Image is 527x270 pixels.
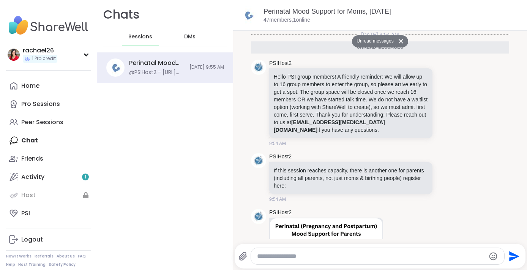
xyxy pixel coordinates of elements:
[6,186,91,204] a: Host
[6,12,91,39] img: ShareWell Nav Logo
[6,231,91,249] a: Logout
[6,113,91,131] a: Peer Sessions
[269,140,286,147] span: 9:54 AM
[23,46,57,55] div: rachael26
[184,33,196,41] span: DMs
[129,69,185,76] div: @PSIHost2 - [URL][DOMAIN_NAME]
[21,155,43,163] div: Friends
[6,77,91,95] a: Home
[8,49,20,61] img: rachael26
[106,58,125,77] img: Perinatal Mood Support for Moms, Sep 08
[128,33,152,41] span: Sessions
[49,262,76,267] a: Safety Policy
[269,209,292,216] a: PSIHost2
[352,35,396,47] button: Unread messages
[274,167,428,189] p: If this session reaches capacity, there is another one for parents (including all parents, not ju...
[269,196,286,203] span: 9:54 AM
[57,254,75,259] a: About Us
[251,41,509,54] div: Unread messages
[257,253,486,260] textarea: Type your message
[269,153,292,161] a: PSIHost2
[274,73,428,134] p: Hello PSI group members! A friendly reminder: We will allow up to 16 group members to enter the g...
[189,64,224,71] span: [DATE] 9:55 AM
[6,150,91,168] a: Friends
[21,118,63,126] div: Peer Sessions
[21,173,44,181] div: Activity
[78,254,86,259] a: FAQ
[263,8,391,15] a: Perinatal Mood Support for Moms, [DATE]
[103,6,140,23] h1: Chats
[21,209,30,218] div: PSI
[6,95,91,113] a: Pro Sessions
[239,6,257,24] img: Perinatal Mood Support for Moms, Sep 08
[505,248,522,265] button: Send
[35,254,54,259] a: Referrals
[32,55,56,62] span: 1 Pro credit
[21,191,36,199] div: Host
[6,254,32,259] a: How It Works
[21,235,43,244] div: Logout
[269,60,292,67] a: PSIHost2
[251,153,266,168] img: https://sharewell-space-live.sfo3.digitaloceanspaces.com/user-generated/59b41db4-90de-4206-a750-c...
[263,16,310,24] p: 47 members, 1 online
[357,31,403,38] span: [DATE] 9:54 AM
[85,174,86,180] span: 1
[21,82,39,90] div: Home
[6,204,91,223] a: PSI
[129,59,185,67] div: Perinatal Mood Support for Moms, [DATE]
[251,209,266,224] img: https://sharewell-space-live.sfo3.digitaloceanspaces.com/user-generated/59b41db4-90de-4206-a750-c...
[274,119,385,133] a: [EMAIL_ADDRESS][MEDICAL_DATA][DOMAIN_NAME]
[6,168,91,186] a: Activity1
[21,100,60,108] div: Pro Sessions
[6,262,15,267] a: Help
[489,252,498,261] button: Emoji picker
[18,262,46,267] a: Host Training
[251,60,266,75] img: https://sharewell-space-live.sfo3.digitaloceanspaces.com/user-generated/59b41db4-90de-4206-a750-c...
